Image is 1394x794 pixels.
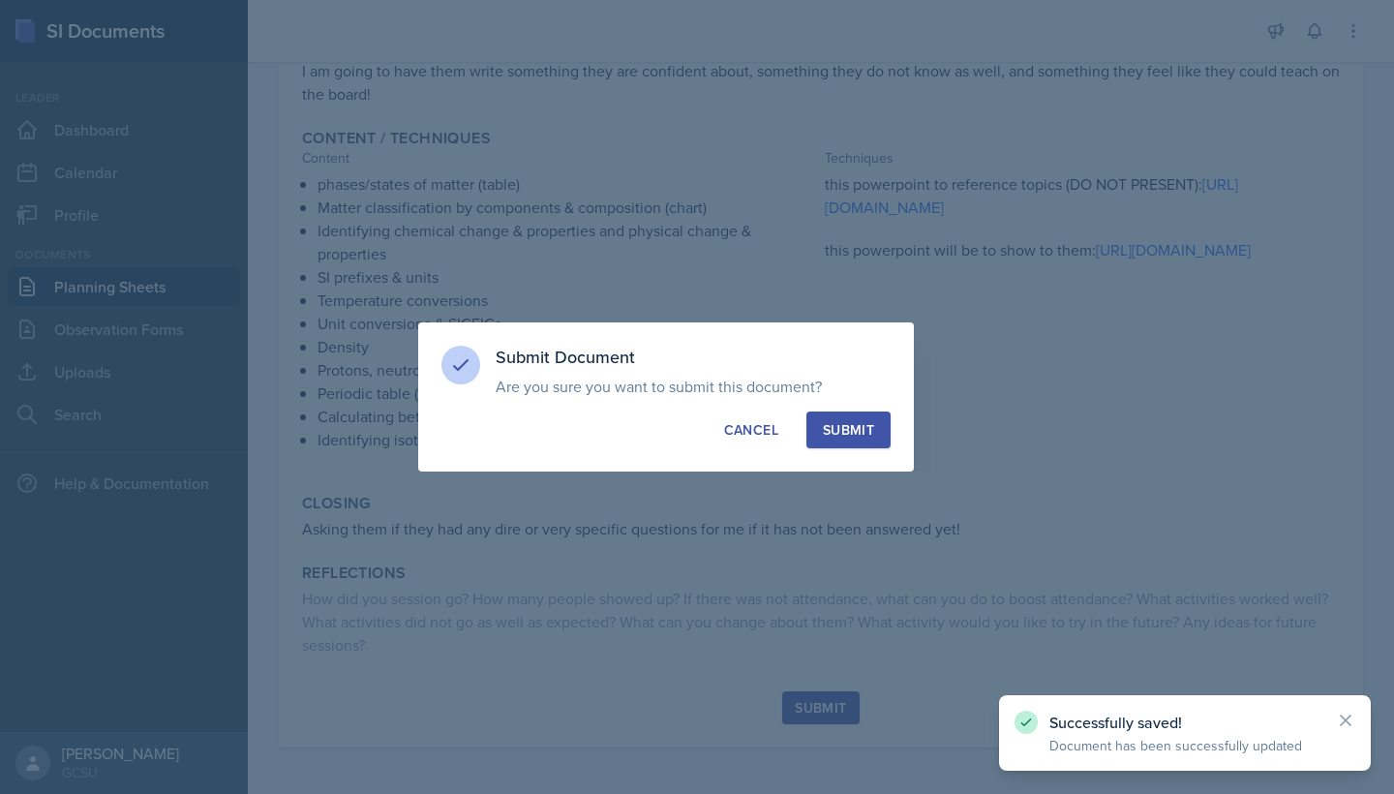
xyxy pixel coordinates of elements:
[496,377,891,396] p: Are you sure you want to submit this document?
[708,412,795,448] button: Cancel
[1049,713,1320,732] p: Successfully saved!
[806,412,891,448] button: Submit
[823,420,874,440] div: Submit
[724,420,778,440] div: Cancel
[1049,736,1320,755] p: Document has been successfully updated
[496,346,891,369] h3: Submit Document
